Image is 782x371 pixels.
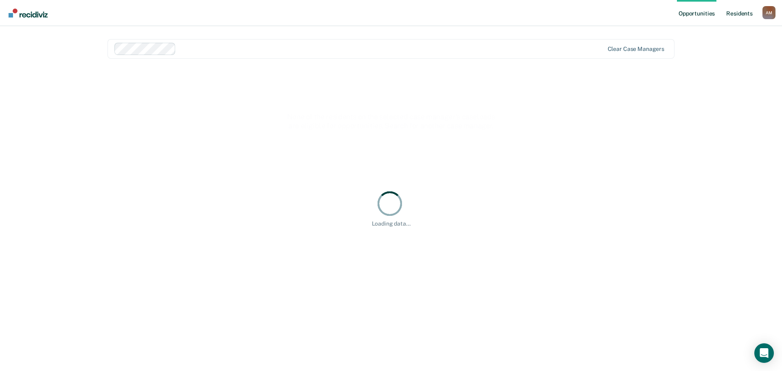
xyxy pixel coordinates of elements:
[754,343,774,363] div: Open Intercom Messenger
[372,220,411,227] div: Loading data...
[608,46,664,53] div: Clear case managers
[762,6,775,19] button: Profile dropdown button
[762,6,775,19] div: A M
[9,9,48,18] img: Recidiviz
